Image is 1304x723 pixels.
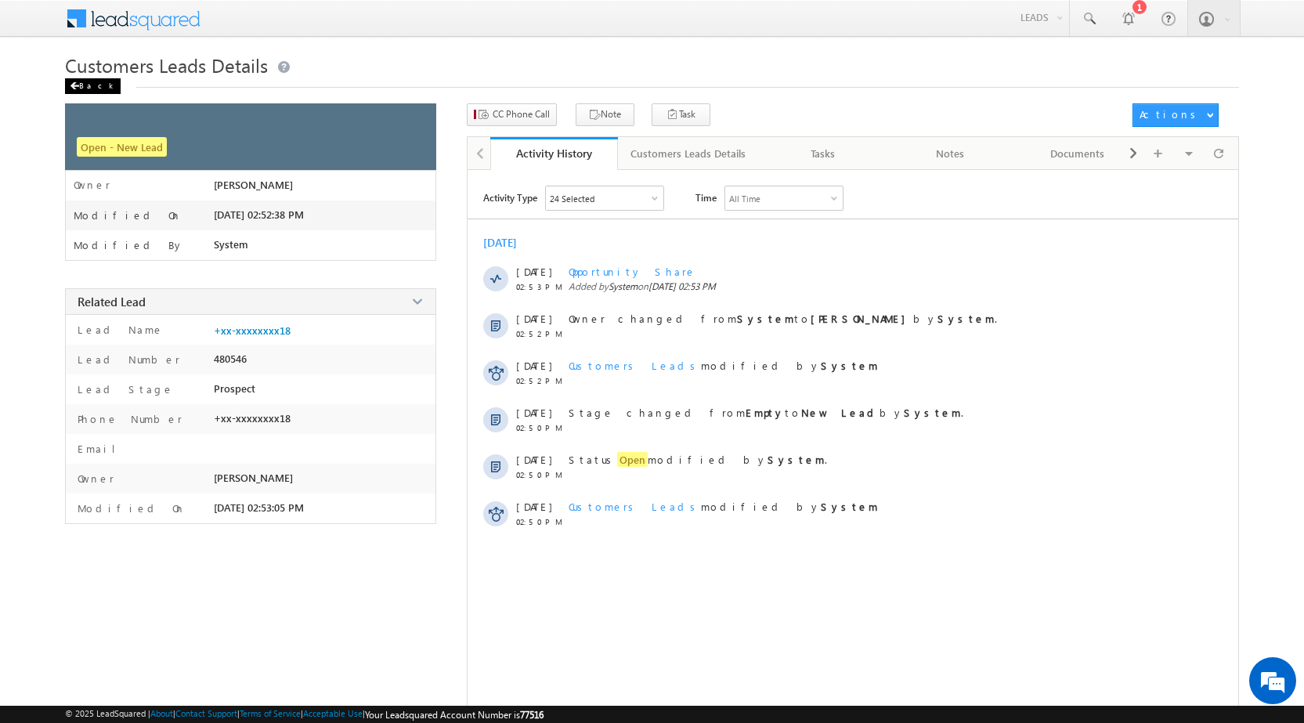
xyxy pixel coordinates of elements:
span: [DATE] [516,500,551,513]
div: Notes [900,144,1001,163]
label: Lead Stage [74,382,174,396]
span: 02:50 PM [516,517,563,526]
span: Open [617,452,648,467]
a: Acceptable Use [303,708,363,718]
a: Tasks [760,137,887,170]
strong: [PERSON_NAME] [811,312,913,325]
div: Activity History [502,146,606,161]
span: [DATE] 02:52:38 PM [214,208,304,221]
button: Task [652,103,710,126]
strong: System [821,359,878,372]
span: modified by [569,359,878,372]
label: Lead Number [74,352,180,366]
span: Time [695,186,717,209]
textarea: Type your message and hit 'Enter' [20,145,286,469]
div: [DATE] [483,235,534,250]
span: © 2025 LeadSquared | | | | | [65,708,544,721]
strong: System [768,453,825,466]
span: Customers Leads [569,500,701,513]
label: Modified On [74,501,186,515]
a: Customers Leads Details [618,137,760,170]
strong: System [821,500,878,513]
div: Minimize live chat window [257,8,294,45]
a: +xx-xxxxxxxx18 [214,324,291,337]
span: [DATE] 02:53 PM [648,280,716,292]
span: Customers Leads [569,359,701,372]
span: [PERSON_NAME] [214,179,293,191]
span: [DATE] 02:53:05 PM [214,501,304,514]
div: Owner Changed,Status Changed,Stage Changed,Source Changed,Notes & 19 more.. [546,186,663,210]
strong: System [904,406,961,419]
span: modified by [569,500,878,513]
span: Customers Leads Details [65,52,268,78]
span: [DATE] [516,406,551,419]
strong: New Lead [801,406,880,419]
a: Documents [1014,137,1142,170]
span: 02:50 PM [516,423,563,432]
span: [DATE] [516,312,551,325]
span: [DATE] [516,265,551,278]
span: Your Leadsquared Account Number is [365,709,544,721]
span: Opportunity Share [569,265,696,278]
div: Customers Leads Details [630,144,746,163]
strong: System [737,312,794,325]
span: Owner changed from to by . [569,312,997,325]
span: 480546 [214,352,247,365]
label: Phone Number [74,412,182,425]
div: Tasks [772,144,873,163]
span: Open - New Lead [77,137,167,157]
span: [DATE] [516,359,551,372]
em: Start Chat [213,483,284,504]
span: Prospect [214,382,255,395]
a: About [150,708,173,718]
label: Owner [74,179,110,191]
div: 24 Selected [550,193,594,204]
span: System [609,280,638,292]
a: Terms of Service [240,708,301,718]
span: 02:52 PM [516,376,563,385]
span: CC Phone Call [493,107,550,121]
span: 02:53 PM [516,282,563,291]
label: Lead Name [74,323,164,336]
span: +xx-xxxxxxxx18 [214,412,291,425]
div: Chat with us now [81,82,263,103]
span: Related Lead [78,294,146,309]
div: All Time [729,193,760,204]
span: 02:52 PM [516,329,563,338]
div: Actions [1140,107,1201,121]
strong: System [937,312,995,325]
div: Documents [1027,144,1128,163]
a: Activity History [490,137,618,170]
span: Status modified by . [569,452,827,467]
button: CC Phone Call [467,103,557,126]
button: Actions [1132,103,1219,127]
strong: Empty [746,406,785,419]
span: 77516 [520,709,544,721]
span: Stage changed from to by . [569,406,963,419]
span: [DATE] [516,453,551,466]
span: Activity Type [483,186,537,209]
label: Owner [74,472,114,485]
button: Note [576,103,634,126]
a: Notes [887,137,1015,170]
div: Back [65,78,121,94]
a: Contact Support [175,708,237,718]
label: Modified By [74,239,184,251]
span: 02:50 PM [516,470,563,479]
span: System [214,238,248,251]
img: d_60004797649_company_0_60004797649 [27,82,66,103]
span: [PERSON_NAME] [214,472,293,484]
label: Modified On [74,209,182,222]
label: Email [74,442,128,455]
span: Added by on [569,280,1172,292]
